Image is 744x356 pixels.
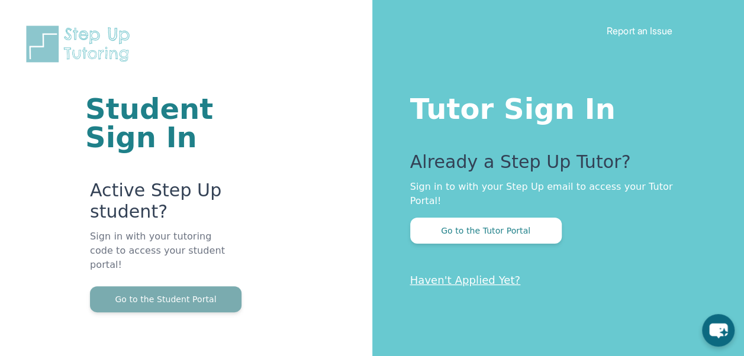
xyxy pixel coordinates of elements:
button: Go to the Tutor Portal [410,218,562,244]
a: Haven't Applied Yet? [410,274,521,286]
a: Go to the Tutor Portal [410,225,562,236]
p: Active Step Up student? [90,180,230,229]
p: Sign in to with your Step Up email to access your Tutor Portal! [410,180,697,208]
p: Sign in with your tutoring code to access your student portal! [90,229,230,286]
button: Go to the Student Portal [90,286,241,312]
h1: Tutor Sign In [410,90,697,123]
a: Report an Issue [607,25,672,37]
a: Go to the Student Portal [90,293,241,305]
p: Already a Step Up Tutor? [410,151,697,180]
h1: Student Sign In [85,95,230,151]
img: Step Up Tutoring horizontal logo [24,24,137,64]
button: chat-button [702,314,735,347]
